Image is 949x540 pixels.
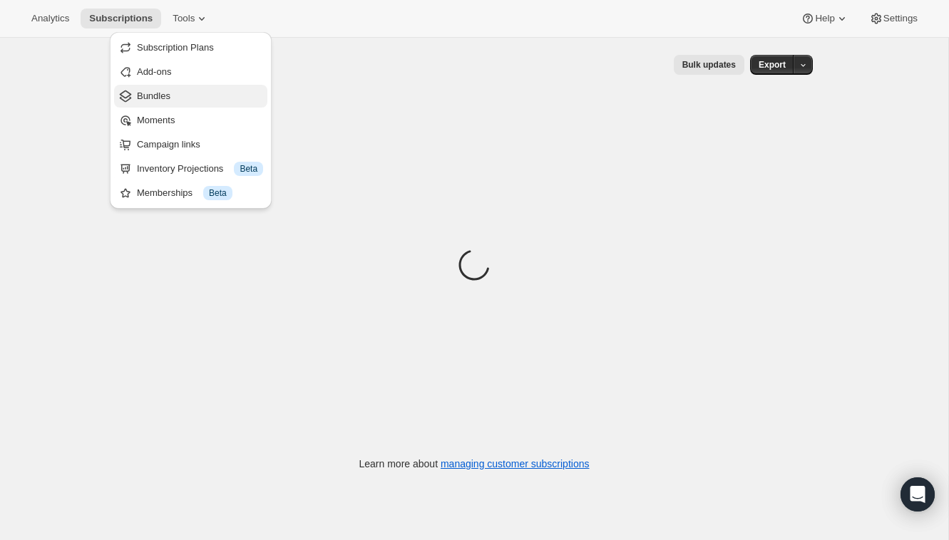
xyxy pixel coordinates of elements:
button: Campaign links [114,133,267,156]
span: Export [759,59,786,71]
button: Subscriptions [81,9,161,28]
span: Help [815,13,834,24]
button: Moments [114,109,267,132]
button: Bulk updates [674,55,744,75]
span: Subscriptions [89,13,153,24]
button: Inventory Projections [114,157,267,180]
span: Analytics [31,13,69,24]
button: Subscription Plans [114,36,267,59]
span: Moments [137,115,175,125]
span: Settings [883,13,918,24]
span: Campaign links [137,139,200,150]
div: Memberships [137,186,263,200]
span: Beta [240,163,257,175]
button: Bundles [114,85,267,108]
a: managing customer subscriptions [441,458,590,469]
button: Memberships [114,182,267,204]
p: Learn more about [359,457,590,471]
div: Inventory Projections [137,162,263,176]
span: Add-ons [137,66,171,77]
span: Subscription Plans [137,42,214,53]
span: Tools [173,13,195,24]
span: Beta [209,187,227,199]
span: Bulk updates [682,59,736,71]
button: Help [792,9,857,28]
button: Export [750,55,794,75]
div: Open Intercom Messenger [901,477,935,512]
button: Add-ons [114,61,267,83]
button: Analytics [23,9,78,28]
span: Bundles [137,90,170,101]
button: Settings [861,9,926,28]
button: Tools [164,9,217,28]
